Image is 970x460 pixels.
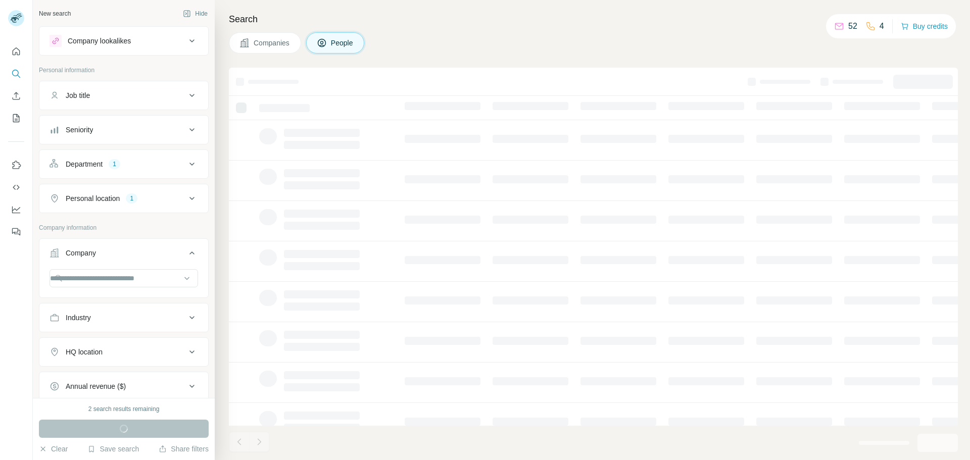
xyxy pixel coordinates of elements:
div: Job title [66,90,90,100]
button: HQ location [39,340,208,364]
span: Companies [254,38,290,48]
button: Buy credits [901,19,948,33]
button: Clear [39,444,68,454]
p: 4 [880,20,884,32]
button: Save search [87,444,139,454]
button: Company lookalikes [39,29,208,53]
p: Personal information [39,66,209,75]
button: Job title [39,83,208,108]
div: Company [66,248,96,258]
button: Department1 [39,152,208,176]
button: Quick start [8,42,24,61]
div: Personal location [66,193,120,203]
button: My lists [8,109,24,127]
button: Annual revenue ($) [39,374,208,398]
div: 1 [109,160,120,169]
div: Annual revenue ($) [66,381,126,391]
button: Seniority [39,118,208,142]
button: Hide [176,6,215,21]
div: Seniority [66,125,93,135]
p: 52 [848,20,857,32]
button: Feedback [8,223,24,241]
button: Industry [39,305,208,330]
button: Personal location1 [39,186,208,211]
button: Dashboard [8,200,24,219]
button: Share filters [159,444,209,454]
div: 2 search results remaining [88,404,160,414]
div: 1 [126,194,137,203]
button: Enrich CSV [8,87,24,105]
h4: Search [229,12,958,26]
div: New search [39,9,71,18]
button: Company [39,241,208,269]
button: Search [8,65,24,83]
div: Company lookalikes [68,36,131,46]
button: Use Surfe on LinkedIn [8,156,24,174]
div: Department [66,159,103,169]
div: Industry [66,313,91,323]
div: HQ location [66,347,103,357]
p: Company information [39,223,209,232]
span: People [331,38,354,48]
button: Use Surfe API [8,178,24,196]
